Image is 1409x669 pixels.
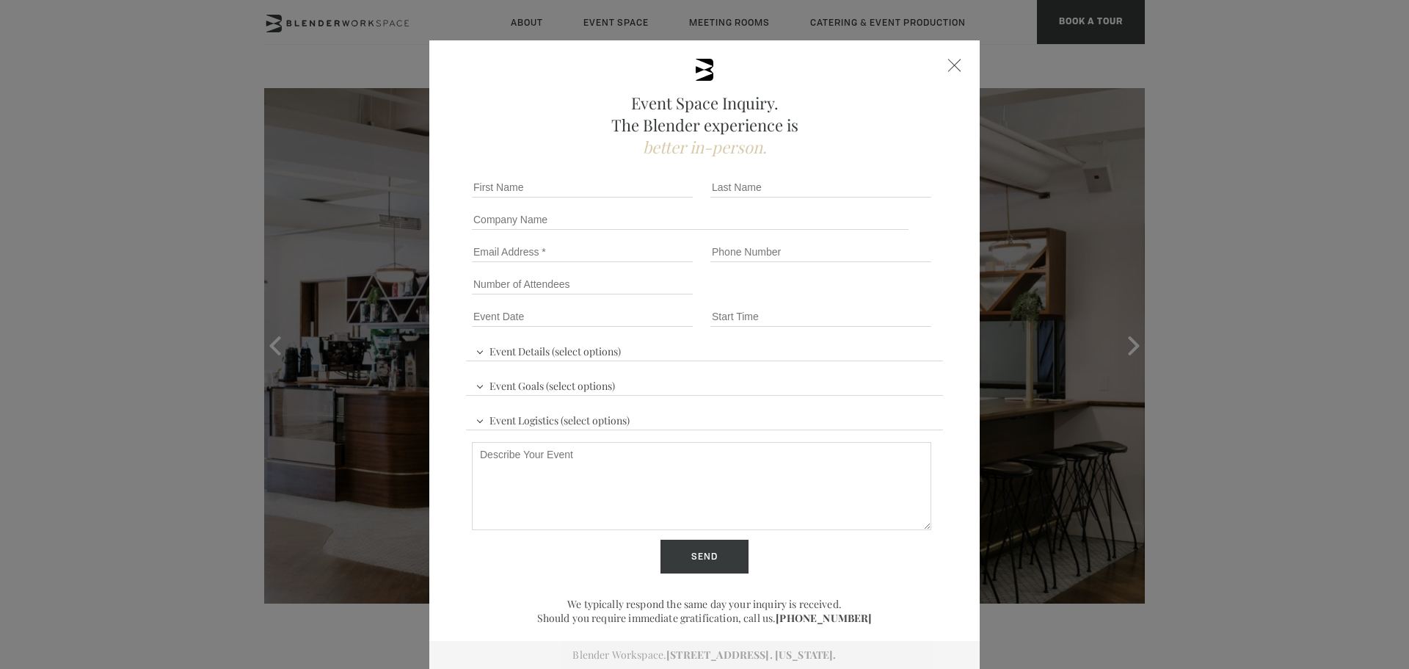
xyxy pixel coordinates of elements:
[429,641,980,669] div: Blender Workspace.
[466,597,943,611] p: We typically respond the same day your inquiry is received.
[472,274,693,294] input: Number of Attendees
[472,408,633,430] span: Event Logistics (select options)
[660,540,749,574] input: Send
[666,648,836,662] a: [STREET_ADDRESS]. [US_STATE].
[466,611,943,625] p: Should you require immediate gratification, call us.
[776,611,872,625] a: [PHONE_NUMBER]
[472,306,693,327] input: Event Date
[710,242,931,262] input: Phone Number
[472,373,619,395] span: Event Goals (select options)
[466,92,943,158] h2: Event Space Inquiry. The Blender experience is
[472,209,909,230] input: Company Name
[643,136,767,158] span: better in-person.
[472,339,625,361] span: Event Details (select options)
[472,242,693,262] input: Email Address *
[472,177,693,198] input: First Name
[710,177,931,198] input: Last Name
[710,306,931,327] input: Start Time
